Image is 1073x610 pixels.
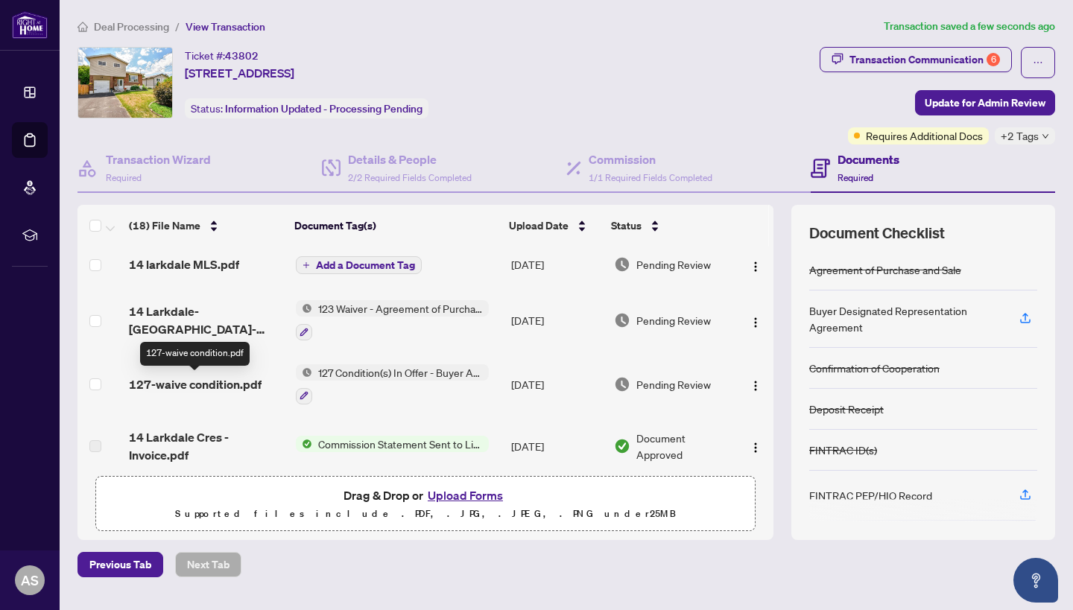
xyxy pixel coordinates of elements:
[225,49,259,63] span: 43802
[505,416,608,476] td: [DATE]
[505,241,608,288] td: [DATE]
[915,90,1055,115] button: Update for Admin Review
[296,300,312,317] img: Status Icon
[312,436,489,452] span: Commission Statement Sent to Listing Brokerage
[866,127,983,144] span: Requires Additional Docs
[809,261,961,278] div: Agreement of Purchase and Sale
[94,20,169,34] span: Deal Processing
[1033,57,1043,68] span: ellipsis
[344,486,507,505] span: Drag & Drop or
[744,434,767,458] button: Logo
[296,364,312,381] img: Status Icon
[750,317,762,328] img: Logo
[614,312,630,328] img: Document Status
[849,48,1000,72] div: Transaction Communication
[838,150,899,168] h4: Documents
[744,252,767,276] button: Logo
[589,150,712,168] h4: Commission
[809,442,877,458] div: FINTRAC ID(s)
[884,18,1055,35] article: Transaction saved a few seconds ago
[296,255,422,275] button: Add a Document Tag
[750,261,762,273] img: Logo
[809,223,945,244] span: Document Checklist
[225,102,422,115] span: Information Updated - Processing Pending
[140,342,250,366] div: 127-waive condition.pdf
[589,172,712,183] span: 1/1 Required Fields Completed
[614,376,630,393] img: Document Status
[89,553,151,576] span: Previous Tab
[296,300,489,340] button: Status Icon123 Waiver - Agreement of Purchase and Sale
[348,150,472,168] h4: Details & People
[750,380,762,392] img: Logo
[296,256,422,274] button: Add a Document Tag
[611,217,642,234] span: Status
[77,552,163,577] button: Previous Tab
[129,302,284,338] span: 14 Larkdale- [GEOGRAPHIC_DATA]- form 123.pdf
[636,376,711,393] span: Pending Review
[129,428,284,464] span: 14 Larkdale Cres - Invoice.pdf
[750,442,762,454] img: Logo
[636,430,731,463] span: Document Approved
[423,486,507,505] button: Upload Forms
[1013,558,1058,603] button: Open asap
[744,308,767,332] button: Logo
[296,436,489,452] button: Status IconCommission Statement Sent to Listing Brokerage
[809,360,940,376] div: Confirmation of Cooperation
[296,364,489,404] button: Status Icon127 Condition(s) In Offer - Buyer Acknowledgement
[78,48,172,118] img: IMG-N12259760_1.jpg
[12,11,48,39] img: logo
[105,505,746,523] p: Supported files include .PDF, .JPG, .JPEG, .PNG under 25 MB
[185,47,259,64] div: Ticket #:
[636,256,711,273] span: Pending Review
[303,261,310,269] span: plus
[1042,133,1049,140] span: down
[175,552,241,577] button: Next Tab
[129,375,262,393] span: 127-waive condition.pdf
[987,53,1000,66] div: 6
[186,20,265,34] span: View Transaction
[96,477,755,532] span: Drag & Drop orUpload FormsSupported files include .PDF, .JPG, .JPEG, .PNG under25MB
[614,438,630,454] img: Document Status
[185,98,428,118] div: Status:
[348,172,472,183] span: 2/2 Required Fields Completed
[296,436,312,452] img: Status Icon
[288,205,503,247] th: Document Tag(s)
[1001,127,1039,144] span: +2 Tags
[809,302,1001,335] div: Buyer Designated Representation Agreement
[312,364,489,381] span: 127 Condition(s) In Offer - Buyer Acknowledgement
[316,260,415,270] span: Add a Document Tag
[106,172,142,183] span: Required
[312,300,489,317] span: 123 Waiver - Agreement of Purchase and Sale
[605,205,733,247] th: Status
[505,352,608,416] td: [DATE]
[185,64,294,82] span: [STREET_ADDRESS]
[503,205,605,247] th: Upload Date
[129,255,239,273] span: 14 larkdale MLS.pdf
[77,22,88,32] span: home
[509,217,569,234] span: Upload Date
[744,372,767,396] button: Logo
[129,217,200,234] span: (18) File Name
[614,256,630,273] img: Document Status
[838,172,873,183] span: Required
[175,18,180,35] li: /
[636,312,711,328] span: Pending Review
[925,91,1045,115] span: Update for Admin Review
[809,487,932,503] div: FINTRAC PEP/HIO Record
[505,288,608,352] td: [DATE]
[21,570,39,591] span: AS
[809,401,884,417] div: Deposit Receipt
[820,47,1012,72] button: Transaction Communication6
[106,150,211,168] h4: Transaction Wizard
[123,205,288,247] th: (18) File Name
